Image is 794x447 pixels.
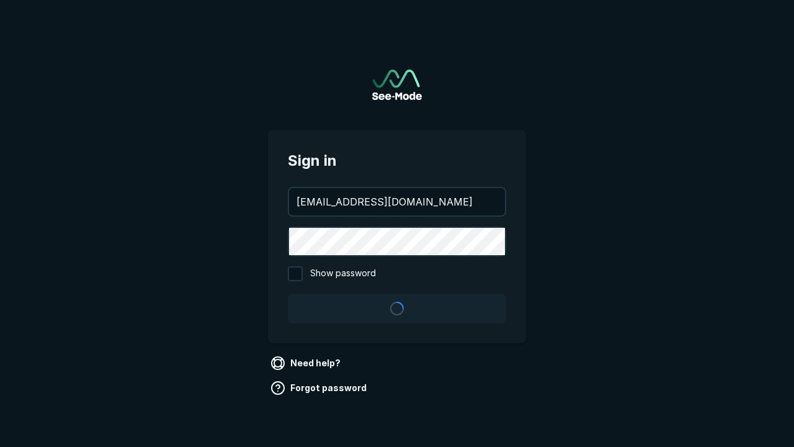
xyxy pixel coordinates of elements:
a: Need help? [268,353,346,373]
a: Forgot password [268,378,372,398]
input: your@email.com [289,188,505,215]
a: Go to sign in [372,70,422,100]
span: Sign in [288,150,506,172]
span: Show password [310,266,376,281]
img: See-Mode Logo [372,70,422,100]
